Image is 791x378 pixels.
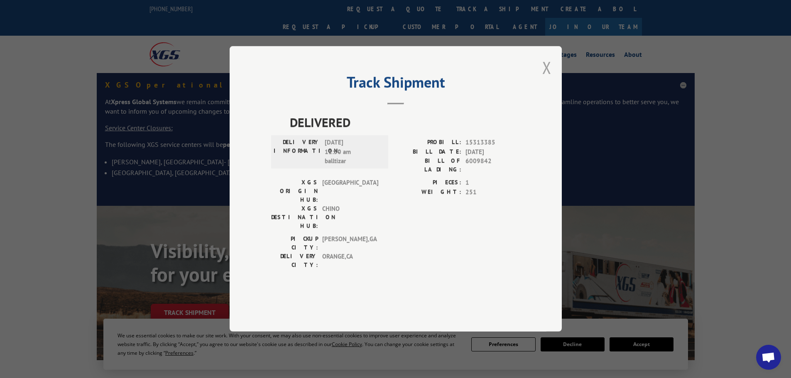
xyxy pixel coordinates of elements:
[322,235,378,252] span: [PERSON_NAME] , GA
[756,345,781,370] a: Open chat
[396,157,461,174] label: BILL OF LADING:
[465,188,520,197] span: 251
[322,252,378,270] span: ORANGE , CA
[465,157,520,174] span: 6009842
[274,138,321,166] label: DELIVERY INFORMATION:
[542,56,551,78] button: Close modal
[322,205,378,231] span: CHINO
[325,138,381,166] span: [DATE] 11:50 am balltizar
[271,178,318,205] label: XGS ORIGIN HUB:
[396,188,461,197] label: WEIGHT:
[465,138,520,148] span: 15313385
[271,252,318,270] label: DELIVERY CITY:
[290,113,520,132] span: DELIVERED
[396,178,461,188] label: PIECES:
[322,178,378,205] span: [GEOGRAPHIC_DATA]
[271,235,318,252] label: PICKUP CITY:
[271,205,318,231] label: XGS DESTINATION HUB:
[465,147,520,157] span: [DATE]
[271,76,520,92] h2: Track Shipment
[396,147,461,157] label: BILL DATE:
[465,178,520,188] span: 1
[396,138,461,148] label: PROBILL:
